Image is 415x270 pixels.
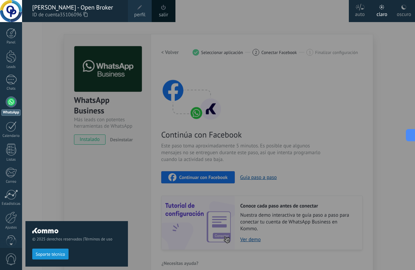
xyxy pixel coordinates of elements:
a: Soporte técnico [32,251,69,256]
div: Correo [1,180,21,184]
div: Ajustes [1,226,21,230]
div: Panel [1,40,21,45]
div: Chats [1,87,21,91]
div: claro [377,4,388,22]
div: Leads [1,65,21,69]
button: Soporte técnico [32,249,69,259]
div: Estadísticas [1,202,21,206]
a: Términos de uso [84,237,112,242]
div: WhatsApp [1,109,21,116]
div: auto [355,4,365,22]
span: 35106096 [60,11,88,19]
div: Listas [1,158,21,162]
div: oscuro [397,4,411,22]
span: ID de cuenta [32,11,121,19]
div: Calendario [1,134,21,138]
span: perfil [134,11,145,19]
div: [PERSON_NAME] - Open Broker [32,4,121,11]
span: Soporte técnico [36,252,65,257]
a: salir [159,11,168,19]
span: © 2025 derechos reservados | [32,237,121,242]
